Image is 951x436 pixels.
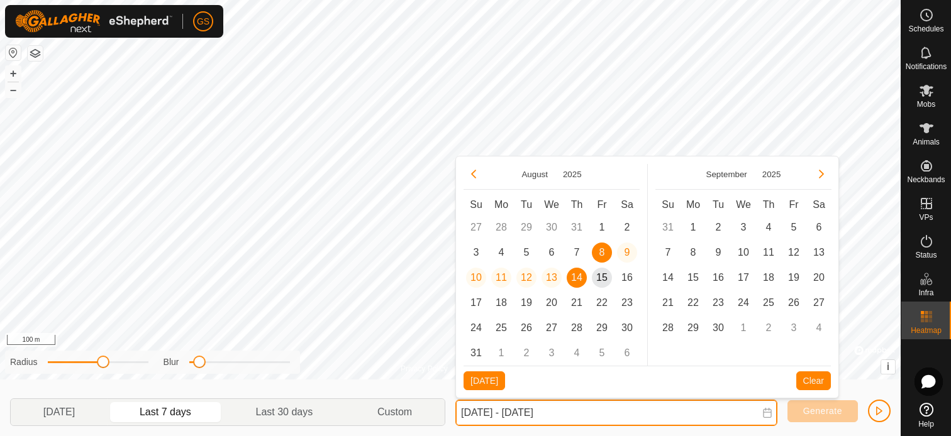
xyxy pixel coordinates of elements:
[466,293,486,313] span: 17
[491,268,511,288] span: 11
[489,240,514,265] td: 4
[567,318,587,338] span: 28
[683,268,703,288] span: 15
[759,268,779,288] span: 18
[589,215,615,240] td: 1
[514,290,539,315] td: 19
[917,101,935,108] span: Mobs
[658,318,678,338] span: 28
[491,293,511,313] span: 18
[589,240,615,265] td: 8
[15,10,172,33] img: Gallagher Logo
[564,215,589,240] td: 31
[464,341,489,366] td: 31
[733,268,754,288] span: 17
[731,240,756,265] td: 10
[787,400,858,422] button: Generate
[164,356,179,369] label: Blur
[466,243,486,263] span: 3
[377,405,412,420] span: Custom
[708,293,728,313] span: 23
[539,265,564,290] td: 13
[683,243,703,263] span: 8
[539,315,564,341] td: 27
[655,315,681,341] td: 28
[756,265,781,290] td: 18
[6,82,21,97] button: –
[256,405,313,420] span: Last 30 days
[615,315,640,341] td: 30
[918,420,934,428] span: Help
[6,66,21,81] button: +
[592,217,612,237] span: 1
[781,290,806,315] td: 26
[701,167,752,182] button: Choose Month
[706,240,731,265] td: 9
[466,343,486,363] span: 31
[489,215,514,240] td: 28
[881,360,895,374] button: i
[708,217,728,237] span: 2
[491,318,511,338] span: 25
[564,341,589,366] td: 4
[683,217,703,237] span: 1
[539,240,564,265] td: 6
[731,315,756,341] td: 1
[516,243,537,263] span: 5
[655,290,681,315] td: 21
[514,240,539,265] td: 5
[809,243,829,263] span: 13
[911,327,942,334] span: Heatmap
[809,293,829,313] span: 27
[564,290,589,315] td: 21
[589,265,615,290] td: 15
[597,199,606,210] span: Fr
[658,268,678,288] span: 14
[803,376,824,386] span: Clear
[681,240,706,265] td: 8
[763,199,775,210] span: Th
[615,215,640,240] td: 2
[731,215,756,240] td: 3
[901,398,951,433] a: Help
[589,290,615,315] td: 22
[464,315,489,341] td: 24
[731,290,756,315] td: 24
[683,318,703,338] span: 29
[197,15,209,28] span: GS
[662,199,674,210] span: Su
[558,167,587,182] button: Choose Year
[592,318,612,338] span: 29
[918,289,933,297] span: Infra
[809,268,829,288] span: 20
[615,290,640,315] td: 23
[806,265,831,290] td: 20
[464,371,505,390] button: [DATE]
[781,315,806,341] td: 3
[542,268,562,288] span: 13
[681,290,706,315] td: 22
[140,405,191,420] span: Last 7 days
[813,199,825,210] span: Sa
[491,243,511,263] span: 4
[759,217,779,237] span: 4
[615,240,640,265] td: 9
[464,164,484,184] button: Previous Month
[913,138,940,146] span: Animals
[621,199,633,210] span: Sa
[733,217,754,237] span: 3
[756,315,781,341] td: 2
[757,167,786,182] button: Choose Year
[539,215,564,240] td: 30
[589,341,615,366] td: 5
[615,341,640,366] td: 6
[655,240,681,265] td: 7
[592,243,612,263] span: 8
[731,265,756,290] td: 17
[784,243,804,263] span: 12
[806,315,831,341] td: 4
[784,268,804,288] span: 19
[464,265,489,290] td: 10
[567,293,587,313] span: 21
[617,217,637,237] span: 2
